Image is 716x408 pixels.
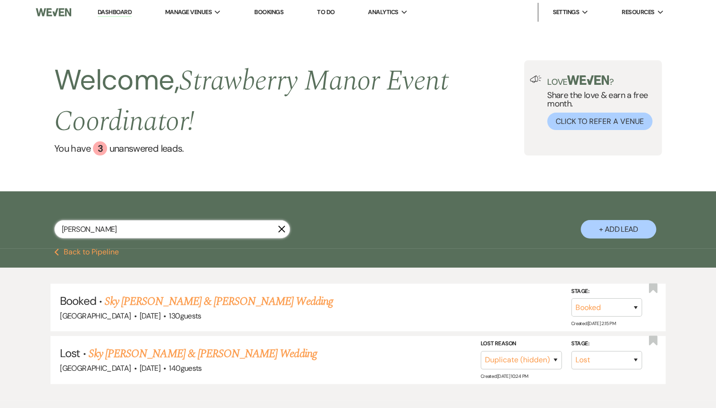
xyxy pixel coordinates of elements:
img: Weven Logo [36,2,71,22]
h2: Welcome, [54,60,524,141]
span: Lost [60,346,80,360]
a: Sky [PERSON_NAME] & [PERSON_NAME] Wedding [89,345,317,362]
span: Strawberry Manor Event Coordinator ! [54,59,448,143]
a: Dashboard [98,8,132,17]
a: You have 3 unanswered leads. [54,141,524,155]
a: Sky [PERSON_NAME] & [PERSON_NAME] Wedding [105,293,333,310]
a: Bookings [254,8,283,16]
span: [DATE] [140,363,160,373]
button: Back to Pipeline [54,248,119,256]
div: 3 [93,141,107,155]
span: Booked [60,294,96,308]
span: Settings [552,8,579,17]
span: Manage Venues [165,8,212,17]
span: Resources [622,8,654,17]
span: Analytics [368,8,398,17]
img: loud-speaker-illustration.svg [530,75,541,83]
label: Stage: [571,339,642,349]
span: Created: [DATE] 2:15 PM [571,320,616,326]
span: [DATE] [140,311,160,321]
span: [GEOGRAPHIC_DATA] [60,363,131,373]
p: Love ? [547,75,656,86]
span: 130 guests [169,311,201,321]
a: To Do [317,8,334,16]
span: [GEOGRAPHIC_DATA] [60,311,131,321]
button: Click to Refer a Venue [547,113,652,130]
label: Stage: [571,286,642,297]
div: Share the love & earn a free month. [541,75,656,130]
input: Search by name, event date, email address or phone number [54,220,290,238]
button: + Add Lead [581,220,656,238]
label: Lost Reason [481,339,562,349]
img: weven-logo-green.svg [567,75,609,85]
span: 140 guests [169,363,201,373]
span: Created: [DATE] 10:24 PM [481,373,528,379]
